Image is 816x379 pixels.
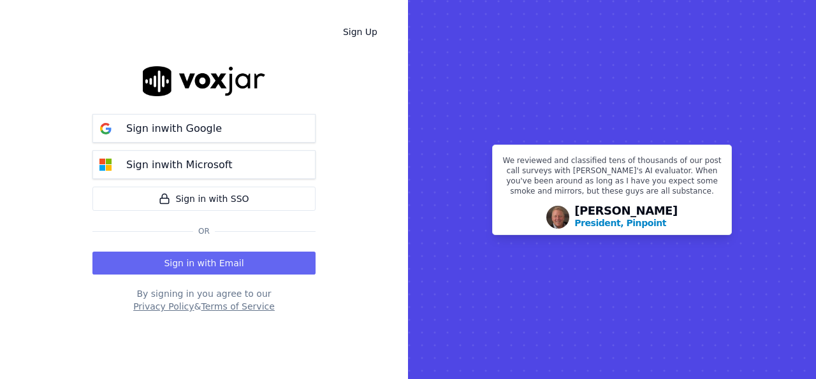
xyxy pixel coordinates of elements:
div: [PERSON_NAME] [574,205,678,229]
span: Or [193,226,215,236]
p: Sign in with Microsoft [126,157,232,173]
div: By signing in you agree to our & [92,287,316,313]
button: Sign inwith Microsoft [92,150,316,179]
p: President, Pinpoint [574,217,666,229]
img: google Sign in button [93,116,119,141]
button: Sign inwith Google [92,114,316,143]
p: Sign in with Google [126,121,222,136]
button: Terms of Service [201,300,274,313]
button: Sign in with Email [92,252,316,275]
a: Sign in with SSO [92,187,316,211]
button: Privacy Policy [133,300,194,313]
a: Sign Up [333,20,388,43]
img: logo [143,66,265,96]
img: microsoft Sign in button [93,152,119,178]
p: We reviewed and classified tens of thousands of our post call surveys with [PERSON_NAME]'s AI eva... [500,155,724,201]
img: Avatar [546,206,569,229]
